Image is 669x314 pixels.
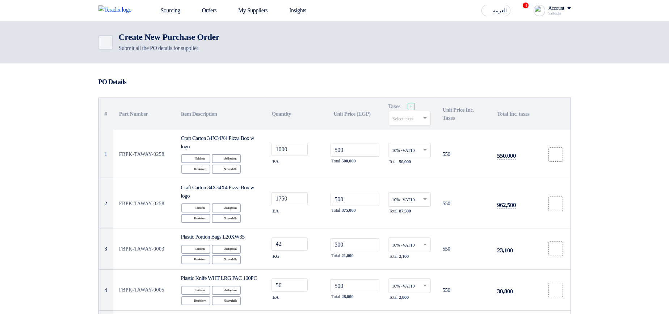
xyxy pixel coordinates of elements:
span: KG [272,253,279,260]
th: Item Description [175,98,266,130]
th: # [99,98,113,130]
span: EA [272,294,278,301]
span: EA [272,158,278,165]
span: 50,000 [399,158,411,165]
div: Add options [212,154,241,163]
span: 500,000 [341,157,355,165]
input: RFQ_STEP1.ITEMS.2.AMOUNT_TITLE [272,143,308,156]
button: العربية [481,5,510,16]
input: Unit Price [331,193,379,206]
span: Total [331,293,340,300]
div: Add options [212,245,241,254]
th: Unit Price Inc. Taxes [437,98,491,130]
th: Total Inc. taxes [491,98,541,130]
div: Breakdown [181,255,210,264]
img: Teradix logo [98,5,136,14]
a: Insights [273,3,312,18]
span: 2,100 [399,253,409,260]
span: 962,500 [497,202,516,209]
input: RFQ_STEP1.ITEMS.2.AMOUNT_TITLE [272,192,308,205]
span: Craft Carton 34X34X4 Pizza Box w logo [181,135,254,149]
span: + [409,103,413,110]
a: Orders [186,3,222,18]
span: 87,500 [399,207,411,215]
div: Breakdown [181,214,210,223]
span: 23,100 [497,247,513,254]
div: Not available [212,214,241,223]
th: Part Number [113,98,175,130]
th: Unit Price (EGP) [328,98,382,130]
input: RFQ_STEP1.ITEMS.2.AMOUNT_TITLE [272,237,308,251]
td: 550 [437,269,491,311]
td: 4 [99,269,113,311]
td: 550 [437,228,491,270]
span: Total [389,294,397,301]
div: Edit item [181,154,210,163]
span: العربية [493,8,507,13]
td: 1 [99,130,113,179]
span: Total [331,252,340,259]
span: Total [389,253,397,260]
th: Taxes [382,98,437,130]
span: Total [389,158,397,165]
div: Not available [212,165,241,174]
span: EA [272,207,278,215]
span: 4 [523,3,529,8]
div: Breakdown [181,296,210,305]
div: Submit all the PO details for supplier [119,44,219,53]
span: Total [331,207,340,214]
div: Edit item [181,245,210,254]
span: 28,000 [341,293,353,300]
div: Edit item [181,203,210,212]
h3: PO Details [98,78,571,86]
span: Craft Carton 34X34X4 Pizza Box w logo [181,185,254,199]
td: FBPK-TAWAY-0003 [113,228,175,270]
input: Unit Price [331,144,379,157]
td: 2 [99,179,113,228]
span: Plastic Knife WHT LRG PAC 100PC [181,275,257,281]
span: Total [331,157,340,165]
div: Account [548,5,564,12]
input: Unit Price [331,279,379,292]
div: Add options [212,286,241,295]
span: 21,000 [341,252,353,259]
div: Not available [212,296,241,305]
div: Add options [212,203,241,212]
span: Plastic Portion Bags L20XW35 [181,234,244,240]
span: 2,800 [399,294,409,301]
span: 550,000 [497,152,516,160]
td: 3 [99,228,113,270]
img: profile_test.png [534,5,545,16]
div: Breakdown [181,165,210,174]
div: Edit item [181,286,210,295]
a: Sourcing [145,3,186,18]
td: 550 [437,130,491,179]
input: RFQ_STEP1.ITEMS.2.AMOUNT_TITLE [272,278,308,292]
input: Unit Price [331,238,379,251]
h2: Create New Purchase Order [119,32,219,42]
th: Quantity [266,98,328,130]
ng-select: VAT [388,143,431,157]
span: Total [389,207,397,215]
span: 30,800 [497,288,513,295]
td: FBPK-TAWAY-0258 [113,179,175,228]
span: 875,000 [341,207,355,214]
td: 550 [437,179,491,228]
div: Sadsadjs [548,11,571,15]
td: FBPK-TAWAY-0005 [113,269,175,311]
ng-select: VAT [388,192,431,207]
a: My Suppliers [222,3,273,18]
ng-select: VAT [388,278,431,293]
td: FBPK-TAWAY-0258 [113,130,175,179]
ng-select: VAT [388,237,431,252]
div: Not available [212,255,241,264]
